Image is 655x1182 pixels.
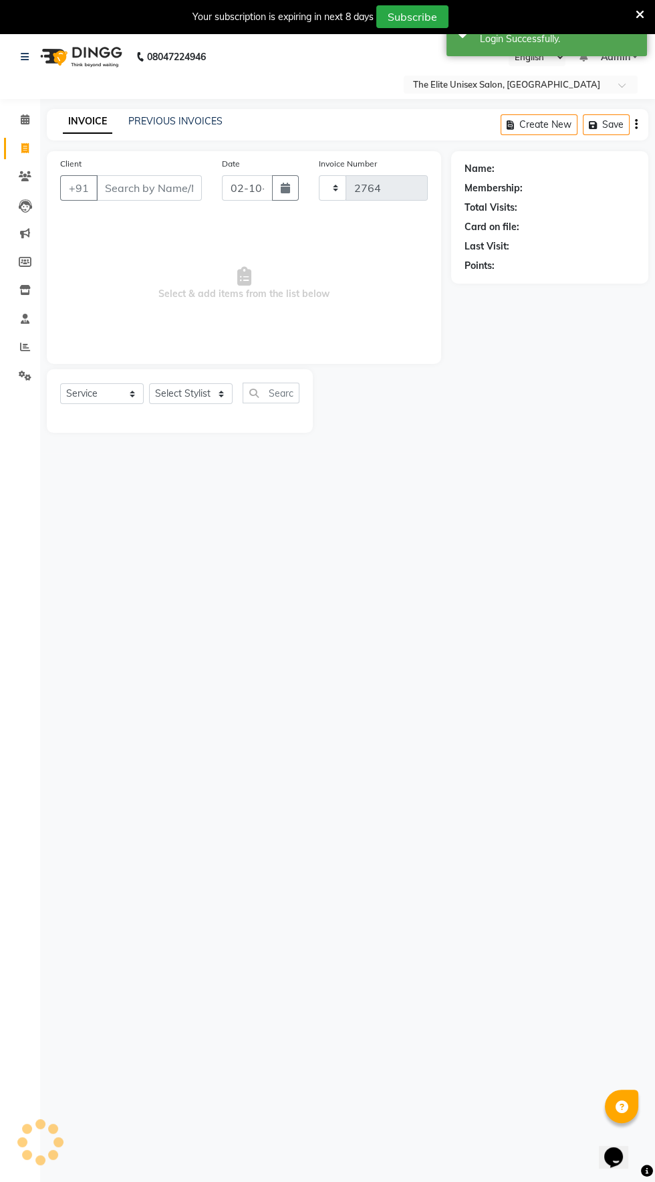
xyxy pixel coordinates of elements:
[465,259,495,273] div: Points:
[60,175,98,201] button: +91
[319,158,377,170] label: Invoice Number
[192,10,374,24] div: Your subscription is expiring in next 8 days
[583,114,630,135] button: Save
[147,38,206,76] b: 08047224946
[465,220,519,234] div: Card on file:
[465,239,509,254] div: Last Visit:
[243,383,299,403] input: Search or Scan
[222,158,240,170] label: Date
[63,110,112,134] a: INVOICE
[600,50,630,64] span: Admin
[34,38,126,76] img: logo
[465,162,495,176] div: Name:
[96,175,202,201] input: Search by Name/Mobile/Email/Code
[376,5,448,28] button: Subscribe
[465,181,523,195] div: Membership:
[60,158,82,170] label: Client
[128,115,223,127] a: PREVIOUS INVOICES
[599,1128,642,1169] iframe: chat widget
[60,217,428,351] span: Select & add items from the list below
[465,201,517,215] div: Total Visits:
[480,32,637,46] div: Login Successfully.
[501,114,577,135] button: Create New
